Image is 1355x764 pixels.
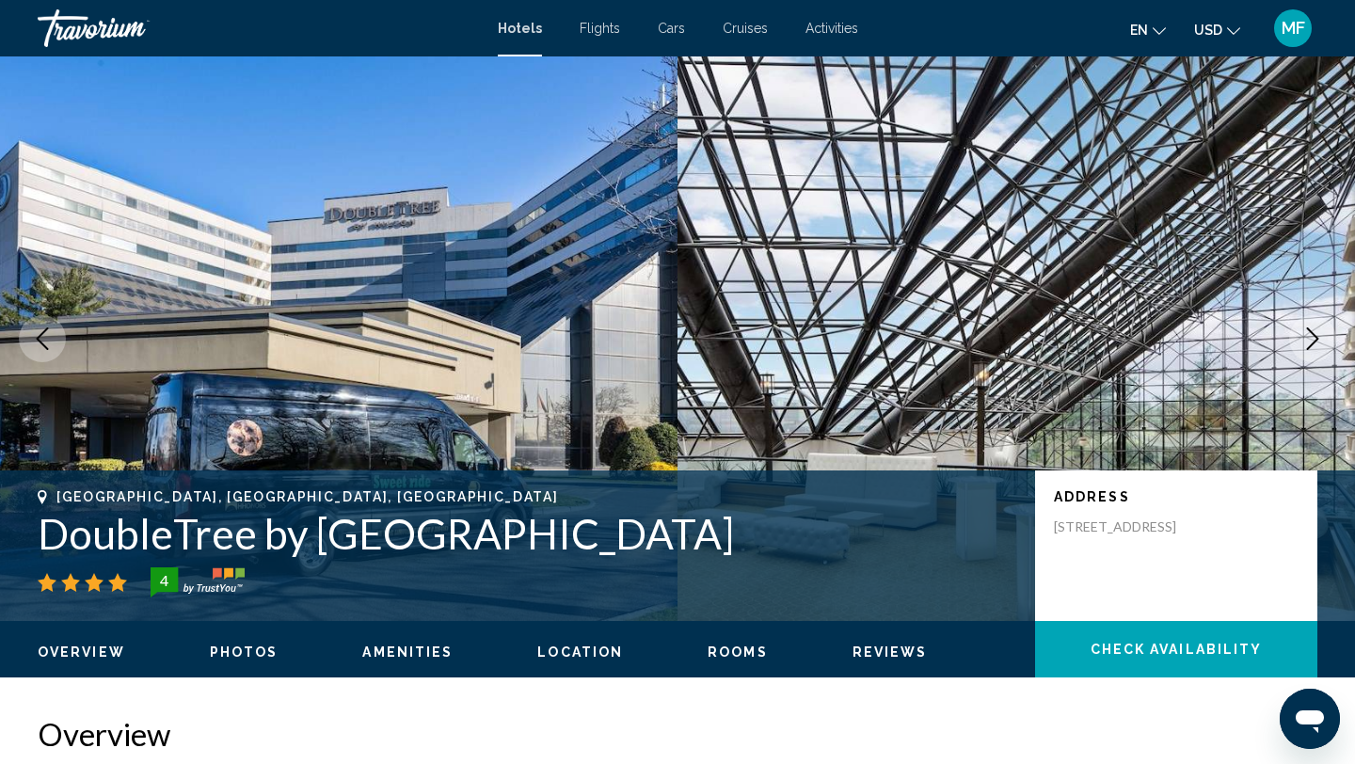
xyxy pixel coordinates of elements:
[38,9,479,47] a: Travorium
[805,21,858,36] a: Activities
[1035,621,1317,677] button: Check Availability
[210,645,279,660] span: Photos
[210,644,279,661] button: Photos
[38,644,125,661] button: Overview
[1054,489,1299,504] p: Address
[145,569,183,592] div: 4
[1130,16,1166,43] button: Change language
[853,644,928,661] button: Reviews
[658,21,685,36] a: Cars
[498,21,542,36] a: Hotels
[853,645,928,660] span: Reviews
[1194,23,1222,38] span: USD
[708,644,768,661] button: Rooms
[1130,23,1148,38] span: en
[38,509,1016,558] h1: DoubleTree by [GEOGRAPHIC_DATA]
[708,645,768,660] span: Rooms
[362,644,453,661] button: Amenities
[362,645,453,660] span: Amenities
[1282,19,1305,38] span: MF
[1054,518,1204,535] p: [STREET_ADDRESS]
[1280,689,1340,749] iframe: Button to launch messaging window
[580,21,620,36] a: Flights
[537,645,623,660] span: Location
[38,645,125,660] span: Overview
[38,715,1317,753] h2: Overview
[1268,8,1317,48] button: User Menu
[151,567,245,597] img: trustyou-badge-hor.svg
[537,644,623,661] button: Location
[723,21,768,36] a: Cruises
[1194,16,1240,43] button: Change currency
[1091,643,1263,658] span: Check Availability
[1289,315,1336,362] button: Next image
[56,489,558,504] span: [GEOGRAPHIC_DATA], [GEOGRAPHIC_DATA], [GEOGRAPHIC_DATA]
[19,315,66,362] button: Previous image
